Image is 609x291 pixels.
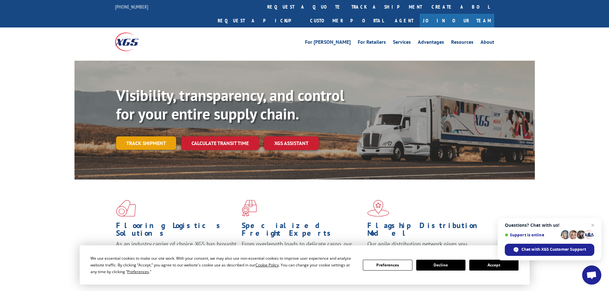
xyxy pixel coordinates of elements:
div: Open chat [582,265,601,285]
a: [PHONE_NUMBER] [115,4,148,10]
a: Agent [388,14,420,27]
a: Resources [451,40,473,47]
a: For Retailers [358,40,386,47]
p: From overlength loads to delicate cargo, our experienced staff knows the best way to move your fr... [242,240,363,269]
div: Cookie Consent Prompt [80,245,530,285]
a: Services [393,40,411,47]
span: Our agile distribution network gives you nationwide inventory management on demand. [367,240,485,255]
span: As an industry carrier of choice, XGS has brought innovation and dedication to flooring logistics... [116,240,237,263]
div: Chat with XGS Customer Support [505,244,594,256]
a: XGS ASSISTANT [264,136,319,150]
span: Cookie Policy [255,262,279,268]
a: For [PERSON_NAME] [305,40,351,47]
span: Preferences [127,269,149,274]
span: Chat with XGS Customer Support [521,247,586,252]
a: Customer Portal [305,14,388,27]
a: About [480,40,494,47]
a: Join Our Team [420,14,494,27]
span: Support is online [505,233,558,237]
h1: Specialized Freight Experts [242,222,363,240]
a: Track shipment [116,136,176,150]
button: Decline [416,260,465,271]
span: Close chat [589,221,597,229]
h1: Flagship Distribution Model [367,222,488,240]
span: Questions? Chat with us! [505,223,594,228]
img: xgs-icon-flagship-distribution-model-red [367,200,389,217]
a: Calculate transit time [181,136,259,150]
h1: Flooring Logistics Solutions [116,222,237,240]
img: xgs-icon-total-supply-chain-intelligence-red [116,200,136,217]
a: Advantages [418,40,444,47]
b: Visibility, transparency, and control for your entire supply chain. [116,85,344,124]
div: We use essential cookies to make our site work. With your consent, we may also use non-essential ... [90,255,355,275]
button: Preferences [363,260,412,271]
button: Accept [469,260,519,271]
img: xgs-icon-focused-on-flooring-red [242,200,257,217]
a: Request a pickup [213,14,305,27]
